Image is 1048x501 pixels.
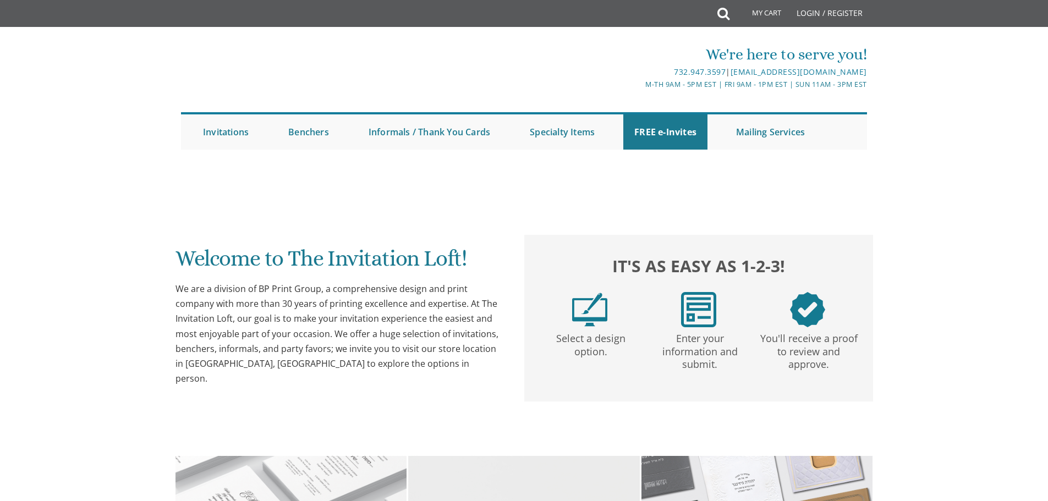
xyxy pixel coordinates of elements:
[790,292,825,327] img: step3.png
[175,282,502,386] div: We are a division of BP Print Group, a comprehensive design and print company with more than 30 y...
[674,67,726,77] a: 732.947.3597
[519,114,606,150] a: Specialty Items
[725,114,816,150] a: Mailing Services
[623,114,707,150] a: FREE e-Invites
[410,79,867,90] div: M-Th 9am - 5pm EST | Fri 9am - 1pm EST | Sun 11am - 3pm EST
[277,114,340,150] a: Benchers
[192,114,260,150] a: Invitations
[175,246,502,279] h1: Welcome to The Invitation Loft!
[358,114,501,150] a: Informals / Thank You Cards
[572,292,607,327] img: step1.png
[648,327,752,371] p: Enter your information and submit.
[410,43,867,65] div: We're here to serve you!
[410,65,867,79] div: |
[535,254,862,278] h2: It's as easy as 1-2-3!
[756,327,861,371] p: You'll receive a proof to review and approve.
[539,327,643,359] p: Select a design option.
[728,1,789,29] a: My Cart
[681,292,716,327] img: step2.png
[731,67,867,77] a: [EMAIL_ADDRESS][DOMAIN_NAME]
